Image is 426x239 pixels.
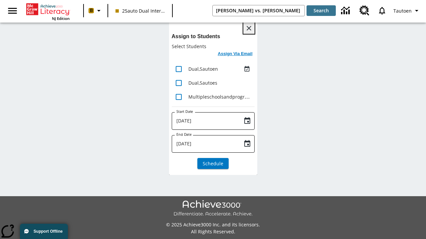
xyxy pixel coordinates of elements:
button: Support Offline [20,224,68,239]
div: Dual, Sautoen [188,65,242,72]
label: End Date [176,132,192,137]
button: Profile/Settings [391,5,423,17]
span: 25auto Dual International [115,7,165,14]
button: Search [307,5,336,16]
button: Schedule [197,158,229,169]
span: Schedule [203,160,223,167]
span: Multipleschoolsandprograms , Sautoen [188,94,273,100]
div: lesson details [169,20,257,175]
a: Resource Center, Will open in new tab [355,2,373,20]
span: NJ Edition [52,16,70,21]
div: Multipleschoolsandprograms, Sautoen [188,93,252,100]
input: MMMM-DD-YYYY [172,112,238,130]
span: Dual , Sautoen [188,66,218,72]
a: Home [26,3,70,16]
span: B [90,6,93,15]
button: Assign Via Email [216,50,254,59]
button: Close [243,23,255,34]
button: Open side menu [3,1,22,21]
button: Choose date, selected date is Aug 24, 2025 [241,137,254,150]
img: Achieve3000 Differentiate Accelerate Achieve [173,200,253,217]
button: Assigned Aug 22 to Aug 22 [242,64,252,74]
span: Tautoen [393,7,412,14]
input: MMMM-DD-YYYY [172,135,238,153]
div: Dual, Sautoes [188,79,252,86]
span: Support Offline [34,229,63,234]
a: Notifications [373,2,391,19]
p: Select Students [172,43,255,50]
h6: Assign Via Email [218,50,252,58]
div: Home [26,2,70,21]
button: Boost Class color is peach. Change class color [86,5,106,17]
a: Data Center [337,2,355,20]
input: search field [213,5,305,16]
span: Dual , Sautoes [188,80,217,86]
h6: Assign to Students [172,32,255,41]
button: Choose date, selected date is Aug 24, 2025 [241,114,254,127]
label: Start Date [176,109,193,114]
